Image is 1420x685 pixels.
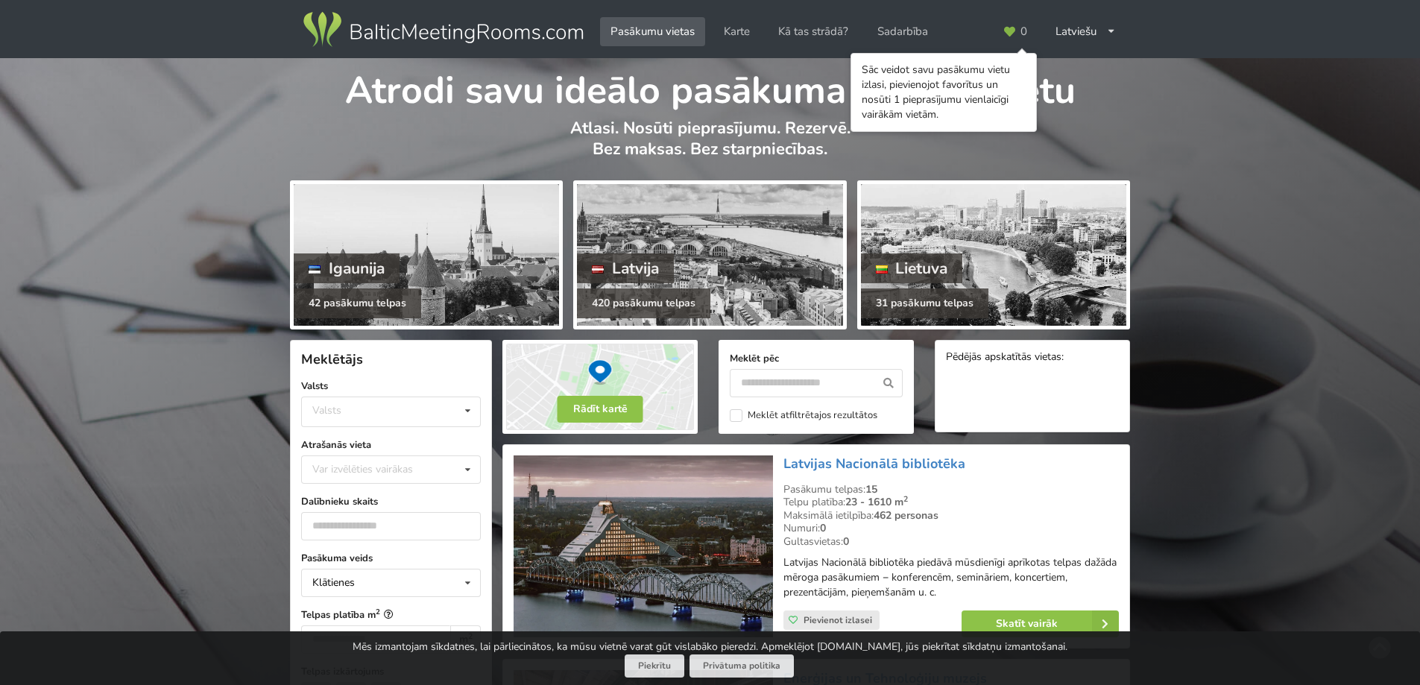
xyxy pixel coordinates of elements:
span: Pievienot izlasei [804,614,872,626]
div: Telpu platība: [783,496,1119,509]
div: 31 pasākumu telpas [861,288,988,318]
strong: 0 [843,534,849,549]
span: 0 [1020,26,1027,37]
div: Sāc veidot savu pasākumu vietu izlasi, pievienojot favorītus un nosūti 1 pieprasījumu vienlaicīgi... [862,63,1026,122]
div: Gultasvietas: [783,535,1119,549]
a: Lietuva 31 pasākumu telpas [857,180,1130,329]
a: Igaunija 42 pasākumu telpas [290,180,563,329]
div: Numuri: [783,522,1119,535]
h1: Atrodi savu ideālo pasākuma norises vietu [290,58,1130,115]
span: Meklētājs [301,350,363,368]
div: Pēdējās apskatītās vietas: [946,351,1119,365]
div: Klātienes [312,578,355,588]
a: Latvijas Nacionālā bibliotēka [783,455,965,473]
sup: 2 [468,631,473,642]
a: Pasākumu vietas [600,17,705,46]
p: Latvijas Nacionālā bibliotēka piedāvā mūsdienīgi aprīkotas telpas dažāda mēroga pasākumiem − konf... [783,555,1119,600]
div: Igaunija [294,253,400,283]
div: Var izvēlēties vairākas [309,461,446,478]
strong: 462 personas [874,508,938,523]
div: Pasākumu telpas: [783,483,1119,496]
label: Meklēt atfiltrētajos rezultātos [730,409,877,422]
strong: 15 [865,482,877,496]
button: Piekrītu [625,654,684,678]
sup: 2 [903,493,908,505]
label: Valsts [301,379,481,394]
label: Dalībnieku skaits [301,494,481,509]
img: Rādīt kartē [502,340,698,434]
label: Pasākuma veids [301,551,481,566]
div: Latviešu [1045,17,1126,46]
div: Lietuva [861,253,963,283]
a: Kā tas strādā? [768,17,859,46]
img: Konferenču centrs | Rīga | Latvijas Nacionālā bibliotēka [514,455,772,638]
button: Rādīt kartē [558,396,643,423]
label: Telpas platība m [301,607,481,622]
div: Valsts [312,404,341,417]
a: Karte [713,17,760,46]
p: Atlasi. Nosūti pieprasījumu. Rezervē. Bez maksas. Bez starpniecības. [290,118,1130,175]
a: Latvija 420 pasākumu telpas [573,180,846,329]
div: m [450,625,481,654]
div: 42 pasākumu telpas [294,288,421,318]
label: Atrašanās vieta [301,438,481,452]
strong: 23 - 1610 m [845,495,908,509]
a: Sadarbība [867,17,938,46]
label: Meklēt pēc [730,351,903,366]
div: Maksimālā ietilpība: [783,509,1119,523]
img: Baltic Meeting Rooms [300,9,586,51]
a: Privātuma politika [690,654,794,678]
sup: 2 [376,607,380,616]
a: Skatīt vairāk [962,610,1119,637]
div: 420 pasākumu telpas [577,288,710,318]
strong: 0 [820,521,826,535]
div: Latvija [577,253,674,283]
